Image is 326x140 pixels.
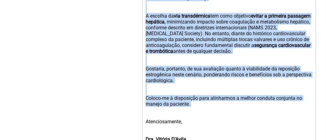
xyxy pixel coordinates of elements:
strong: evitar a primeira passagem hepática [146,13,311,25]
div: Coloco-me à disposição para alinharmos a melhor conduta conjunta no manejo da paciente. [146,89,313,113]
strong: via transdérmica [174,13,210,19]
div: A escolha da tem como objetivo , minimizando impacto sobre coagulação e metabolismo hepático, con... [146,7,313,60]
div: Atenciosamente, [146,113,313,130]
div: Gostaria, portanto, de sua avaliação quanto à viabilidade da reposição estrogênica neste cenário,... [146,60,313,89]
strong: segurança cardiovascular e trombótica [146,42,311,54]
